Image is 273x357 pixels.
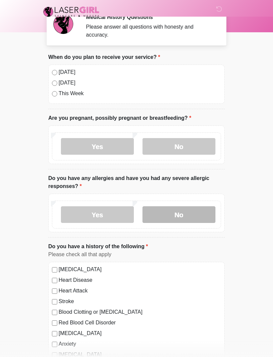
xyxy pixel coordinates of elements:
label: Heart Disease [59,276,221,284]
label: Yes [61,138,134,155]
input: Heart Disease [52,278,57,283]
label: Yes [61,206,134,223]
label: [DATE] [59,79,221,87]
input: [MEDICAL_DATA] [52,331,57,336]
div: Please answer all questions with honesty and accuracy. [86,23,215,39]
label: This Week [59,89,221,97]
input: Stroke [52,299,57,304]
input: [MEDICAL_DATA] [52,267,57,272]
img: Agent Avatar [53,14,73,34]
input: Heart Attack [52,288,57,294]
label: No [142,206,215,223]
label: [DATE] [59,68,221,76]
label: When do you plan to receive your service? [48,53,160,61]
input: [DATE] [52,70,57,75]
label: Stroke [59,297,221,305]
input: [DATE] [52,81,57,86]
label: Red Blood Cell Disorder [59,319,221,327]
label: [MEDICAL_DATA] [59,329,221,337]
img: Laser Girl Med Spa LLC Logo [42,5,101,18]
input: Blood Clotting or [MEDICAL_DATA] [52,310,57,315]
label: Do you have a history of the following [48,243,148,251]
input: Red Blood Cell Disorder [52,320,57,326]
label: Do you have any allergies and have you had any severe allergic responses? [48,174,225,190]
div: Please check all that apply [48,251,225,259]
input: This Week [52,91,57,96]
input: Anxiety [52,342,57,347]
label: Blood Clotting or [MEDICAL_DATA] [59,308,221,316]
label: No [142,138,215,155]
label: Heart Attack [59,287,221,295]
label: [MEDICAL_DATA] [59,266,221,273]
label: Are you pregnant, possibly pregnant or breastfeeding? [48,114,191,122]
label: Anxiety [59,340,221,348]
